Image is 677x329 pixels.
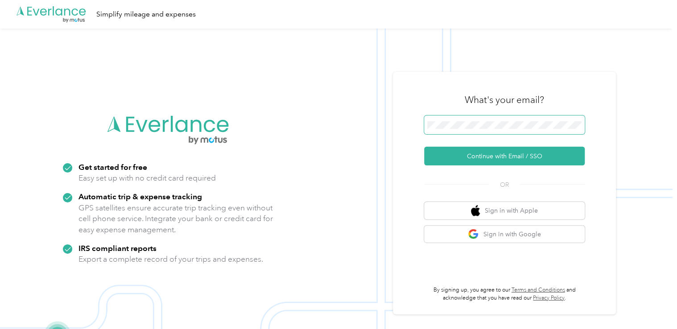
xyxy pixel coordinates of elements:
img: apple logo [471,205,480,216]
span: OR [489,180,520,189]
a: Terms and Conditions [512,287,565,293]
p: By signing up, you agree to our and acknowledge that you have read our . [424,286,585,302]
button: google logoSign in with Google [424,226,585,243]
p: GPS satellites ensure accurate trip tracking even without cell phone service. Integrate your bank... [78,202,273,235]
button: Continue with Email / SSO [424,147,585,165]
strong: IRS compliant reports [78,243,157,253]
h3: What's your email? [465,94,544,106]
a: Privacy Policy [533,295,565,301]
img: google logo [468,229,479,240]
strong: Automatic trip & expense tracking [78,192,202,201]
p: Easy set up with no credit card required [78,173,216,184]
p: Export a complete record of your trips and expenses. [78,254,263,265]
button: apple logoSign in with Apple [424,202,585,219]
strong: Get started for free [78,162,147,172]
div: Simplify mileage and expenses [96,9,196,20]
